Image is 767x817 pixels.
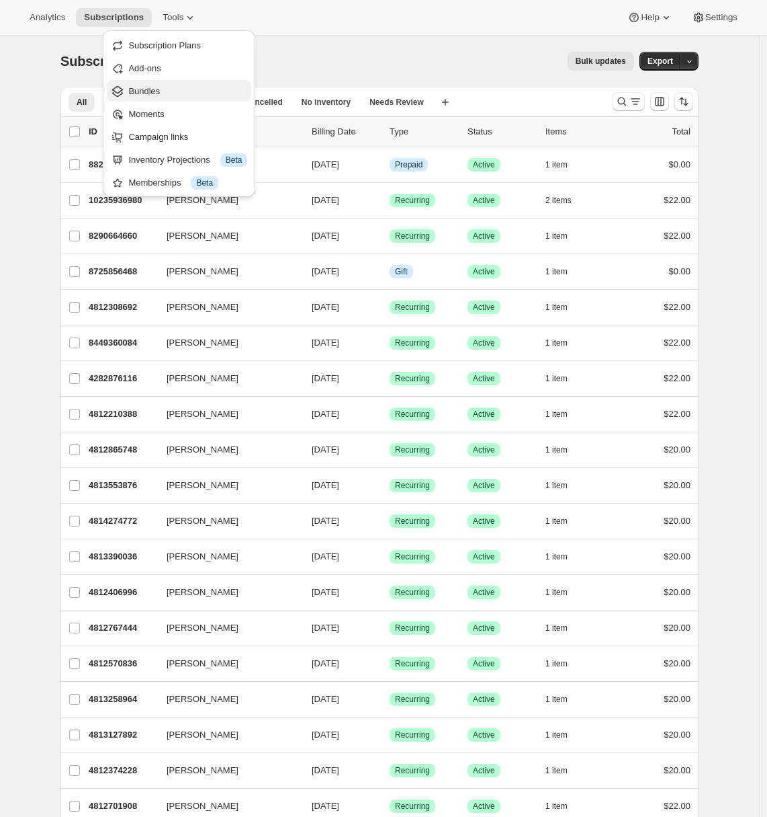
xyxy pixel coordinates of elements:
button: [PERSON_NAME] [159,689,293,710]
div: 8449360084[PERSON_NAME][DATE]SuccessRecurringSuccessActive1 item$22.00 [89,334,690,352]
button: 1 item [545,797,582,816]
button: Analytics [21,8,73,27]
span: [PERSON_NAME] [167,800,238,813]
span: Active [473,801,495,812]
button: Bulk updates [568,52,634,71]
span: 1 item [545,658,568,669]
span: [PERSON_NAME] [167,728,238,742]
div: 4814274772[PERSON_NAME][DATE]SuccessRecurringSuccessActive1 item$20.00 [89,512,690,531]
button: Search and filter results [613,92,645,111]
span: Recurring [395,444,430,455]
button: Campaign links [107,126,251,147]
span: $20.00 [664,658,690,668]
span: 1 item [545,765,568,776]
div: 4813127892[PERSON_NAME][DATE]SuccessRecurringSuccessActive1 item$20.00 [89,726,690,744]
span: Beta [196,178,213,188]
span: 1 item [545,409,568,420]
p: 4282876116 [89,372,156,385]
div: IDCustomerBilling DateTypeStatusItemsTotal [89,125,690,139]
span: [DATE] [312,159,339,169]
span: 1 item [545,694,568,705]
span: Active [473,765,495,776]
button: Bundles [107,80,251,102]
p: Billing Date [312,125,379,139]
span: [PERSON_NAME] [167,764,238,777]
span: Help [641,12,659,23]
span: $22.00 [664,195,690,205]
span: [PERSON_NAME] [167,657,238,670]
span: Gift [395,266,408,277]
span: Prepaid [395,159,422,170]
button: [PERSON_NAME] [159,261,293,282]
span: Recurring [395,658,430,669]
p: 4813127892 [89,728,156,742]
button: [PERSON_NAME] [159,760,293,781]
p: 4812767444 [89,621,156,635]
p: Total [672,125,690,139]
button: [PERSON_NAME] [159,297,293,318]
button: 1 item [545,619,582,637]
span: $22.00 [664,409,690,419]
button: [PERSON_NAME] [159,475,293,496]
span: $20.00 [664,730,690,740]
span: [DATE] [312,730,339,740]
span: Active [473,730,495,740]
span: Recurring [395,480,430,491]
button: 1 item [545,227,582,245]
p: 4813258964 [89,693,156,706]
button: [PERSON_NAME] [159,332,293,354]
span: Moments [128,109,164,119]
button: Sort the results [674,92,693,111]
span: Active [473,587,495,598]
button: Help [619,8,680,27]
p: 4813390036 [89,550,156,563]
span: $20.00 [664,551,690,561]
button: 1 item [545,654,582,673]
span: [DATE] [312,658,339,668]
button: Add-ons [107,57,251,79]
button: Inventory Projections [107,149,251,170]
p: 8449360084 [89,336,156,350]
span: 1 item [545,480,568,491]
div: Type [390,125,457,139]
span: [PERSON_NAME] [167,514,238,528]
span: Active [473,623,495,633]
span: Recurring [395,801,430,812]
div: 8820162772[PERSON_NAME][DATE]InfoPrepaidSuccessActive1 item$0.00 [89,155,690,174]
span: Active [473,302,495,313]
span: Recurring [395,516,430,527]
button: Subscriptions [76,8,152,27]
span: $22.00 [664,801,690,811]
span: Active [473,373,495,384]
span: Active [473,266,495,277]
span: Active [473,516,495,527]
p: 8820162772 [89,158,156,171]
p: ID [89,125,156,139]
span: 1 item [545,231,568,241]
div: Inventory Projections [128,153,247,167]
span: 2 items [545,195,572,206]
span: [DATE] [312,801,339,811]
span: Recurring [395,373,430,384]
button: Export [639,52,681,71]
span: Recurring [395,338,430,348]
p: 4813553876 [89,479,156,492]
span: $20.00 [664,694,690,704]
span: Cancelled [244,97,283,108]
span: Recurring [395,409,430,420]
span: No inventory [302,97,351,108]
span: Bulk updates [576,56,626,67]
p: 10235936980 [89,194,156,207]
div: 4812865748[PERSON_NAME][DATE]SuccessRecurringSuccessActive1 item$20.00 [89,440,690,459]
div: 4812406996[PERSON_NAME][DATE]SuccessRecurringSuccessActive1 item$20.00 [89,583,690,602]
p: 4812570836 [89,657,156,670]
span: [DATE] [312,266,339,276]
span: Settings [705,12,737,23]
button: 2 items [545,191,586,210]
div: 4812570836[PERSON_NAME][DATE]SuccessRecurringSuccessActive1 item$20.00 [89,654,690,673]
div: 4812210388[PERSON_NAME][DATE]SuccessRecurringSuccessActive1 item$22.00 [89,405,690,424]
span: [DATE] [312,409,339,419]
span: Active [473,195,495,206]
div: 4812767444[PERSON_NAME][DATE]SuccessRecurringSuccessActive1 item$20.00 [89,619,690,637]
span: [PERSON_NAME] [167,301,238,314]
